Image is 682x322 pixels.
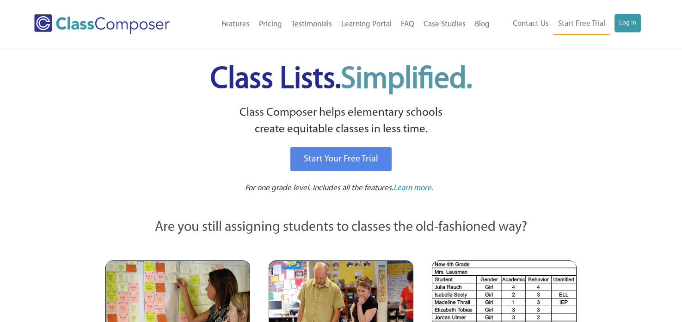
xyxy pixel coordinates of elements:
a: Pricing [254,14,287,35]
span: For one grade level. Includes all the features. [245,184,393,192]
a: Testimonials [287,14,337,35]
a: Case Studies [419,14,470,35]
a: Learn more. [393,183,433,194]
nav: Header Menu [195,14,495,35]
span: Simplified. [341,65,472,95]
a: FAQ [396,14,419,35]
a: Blog [470,14,494,35]
span: Class Lists. [210,65,472,95]
p: Class Composer helps elementary schools create equitable classes in less time. [104,105,578,138]
nav: Header Menu [494,14,641,35]
a: Log In [614,14,641,32]
img: Class Composer [34,14,170,34]
span: Learn more. [393,184,433,192]
a: Learning Portal [337,14,396,35]
a: Contact Us [508,14,553,34]
p: Are you still assigning students to classes the old-fashioned way? [105,217,577,238]
a: Start Free Trial [553,14,610,35]
a: Start Your Free Trial [290,147,392,171]
span: Start Your Free Trial [304,155,378,164]
a: Features [217,14,254,35]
